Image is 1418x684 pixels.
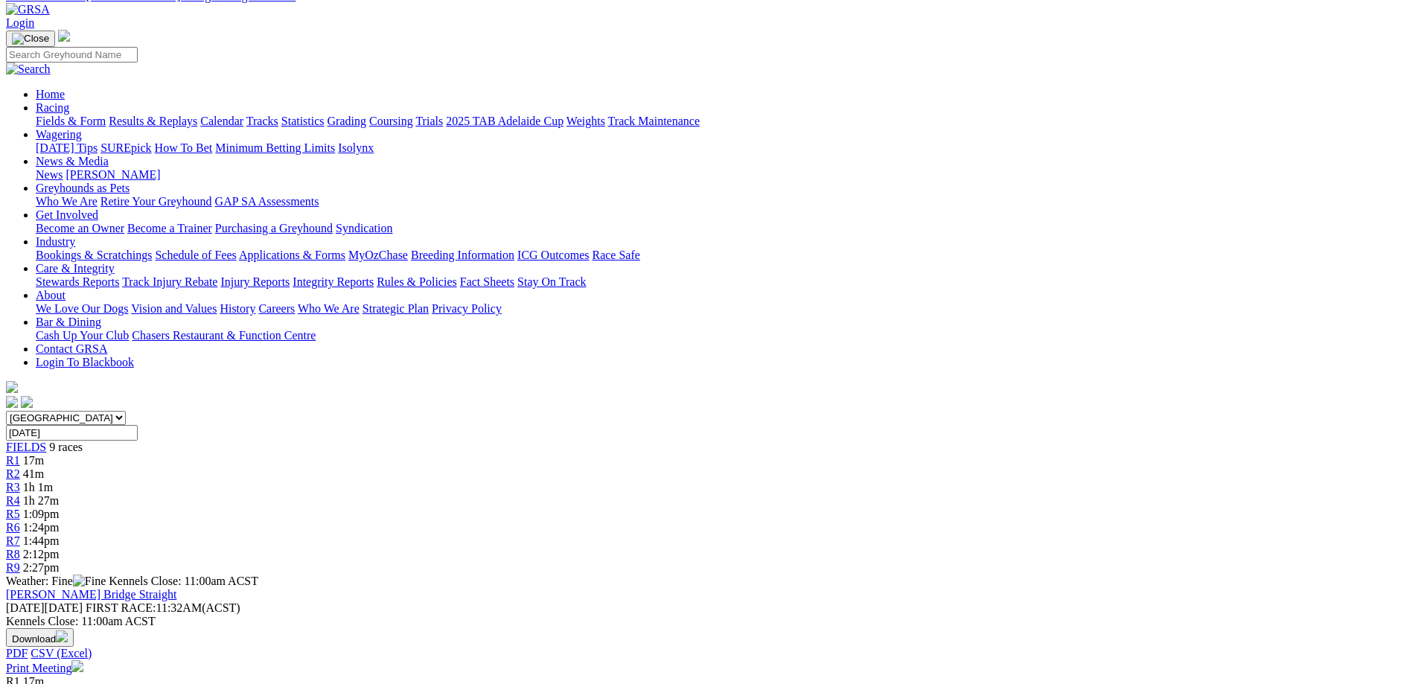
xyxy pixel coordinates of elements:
[608,115,700,127] a: Track Maintenance
[446,115,563,127] a: 2025 TAB Adelaide Cup
[71,660,83,672] img: printer.svg
[460,275,514,288] a: Fact Sheets
[36,262,115,275] a: Care & Integrity
[86,601,156,614] span: FIRST RACE:
[6,508,20,520] a: R5
[23,548,60,560] span: 2:12pm
[36,195,98,208] a: Who We Are
[239,249,345,261] a: Applications & Forms
[122,275,217,288] a: Track Injury Rebate
[6,588,176,601] a: [PERSON_NAME] Bridge Straight
[36,342,107,355] a: Contact GRSA
[6,561,20,574] a: R9
[36,88,65,100] a: Home
[131,302,217,315] a: Vision and Values
[6,381,18,393] img: logo-grsa-white.png
[86,601,240,614] span: 11:32AM(ACST)
[36,235,75,248] a: Industry
[23,508,60,520] span: 1:09pm
[215,222,333,234] a: Purchasing a Greyhound
[73,575,106,588] img: Fine
[49,441,83,453] span: 9 races
[6,575,109,587] span: Weather: Fine
[36,356,134,368] a: Login To Blackbook
[6,494,20,507] a: R4
[220,302,255,315] a: History
[36,208,98,221] a: Get Involved
[23,521,60,534] span: 1:24pm
[36,128,82,141] a: Wagering
[258,302,295,315] a: Careers
[220,275,290,288] a: Injury Reports
[336,222,392,234] a: Syndication
[36,101,69,114] a: Racing
[36,249,152,261] a: Bookings & Scratchings
[6,63,51,76] img: Search
[377,275,457,288] a: Rules & Policies
[6,467,20,480] a: R2
[6,628,74,647] button: Download
[298,302,360,315] a: Who We Are
[592,249,639,261] a: Race Safe
[348,249,408,261] a: MyOzChase
[36,195,1412,208] div: Greyhounds as Pets
[36,329,129,342] a: Cash Up Your Club
[6,47,138,63] input: Search
[6,31,55,47] button: Toggle navigation
[6,441,46,453] a: FIELDS
[127,222,212,234] a: Become a Trainer
[100,141,151,154] a: SUREpick
[6,601,83,614] span: [DATE]
[6,454,20,467] a: R1
[6,425,138,441] input: Select date
[338,141,374,154] a: Isolynx
[23,454,44,467] span: 17m
[6,647,28,659] a: PDF
[36,222,1412,235] div: Get Involved
[432,302,502,315] a: Privacy Policy
[23,561,60,574] span: 2:27pm
[58,30,70,42] img: logo-grsa-white.png
[36,141,1412,155] div: Wagering
[6,521,20,534] a: R6
[215,195,319,208] a: GAP SA Assessments
[100,195,212,208] a: Retire Your Greyhound
[109,575,258,587] span: Kennels Close: 11:00am ACST
[23,481,53,493] span: 1h 1m
[6,548,20,560] a: R8
[155,141,213,154] a: How To Bet
[369,115,413,127] a: Coursing
[6,534,20,547] a: R7
[293,275,374,288] a: Integrity Reports
[36,289,66,301] a: About
[6,481,20,493] span: R3
[36,115,106,127] a: Fields & Form
[36,249,1412,262] div: Industry
[36,155,109,167] a: News & Media
[6,601,45,614] span: [DATE]
[66,168,160,181] a: [PERSON_NAME]
[363,302,429,315] a: Strategic Plan
[12,33,49,45] img: Close
[281,115,325,127] a: Statistics
[411,249,514,261] a: Breeding Information
[200,115,243,127] a: Calendar
[109,115,197,127] a: Results & Replays
[6,662,83,674] a: Print Meeting
[246,115,278,127] a: Tracks
[517,249,589,261] a: ICG Outcomes
[23,534,60,547] span: 1:44pm
[36,182,130,194] a: Greyhounds as Pets
[6,396,18,408] img: facebook.svg
[36,275,1412,289] div: Care & Integrity
[21,396,33,408] img: twitter.svg
[328,115,366,127] a: Grading
[132,329,316,342] a: Chasers Restaurant & Function Centre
